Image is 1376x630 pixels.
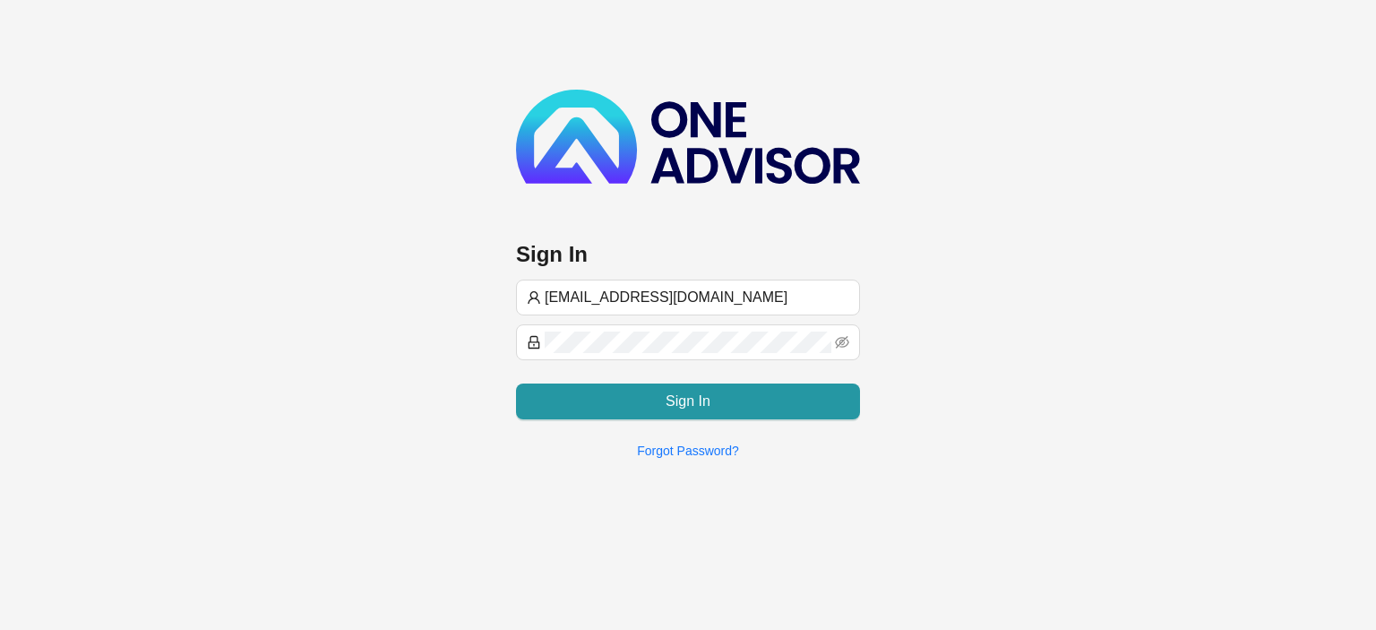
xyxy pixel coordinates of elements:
span: eye-invisible [835,335,849,350]
a: Forgot Password? [637,444,739,458]
h3: Sign In [516,240,860,269]
span: Sign In [666,391,710,412]
img: b89e593ecd872904241dc73b71df2e41-logo-dark.svg [516,90,860,184]
button: Sign In [516,384,860,419]
input: Username [545,287,849,308]
span: user [527,290,541,305]
span: lock [527,335,541,350]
